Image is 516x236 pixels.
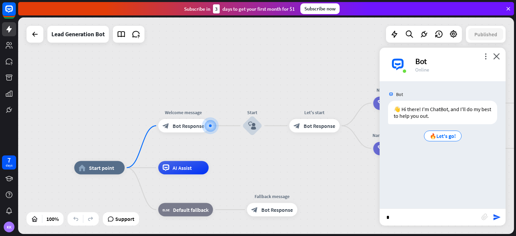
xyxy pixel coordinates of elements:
[115,214,134,224] span: Support
[468,28,503,40] button: Published
[378,100,385,106] i: filter
[251,206,258,213] i: block_bot_response
[153,109,214,116] div: Welcome message
[300,3,340,14] div: Subscribe now
[89,164,114,171] span: Start point
[173,206,209,213] span: Default fallback
[415,66,498,73] div: Online
[163,206,170,213] i: block_fallback
[242,193,302,200] div: Fallback message
[261,206,293,213] span: Bot Response
[482,53,489,59] i: more_vert
[5,3,26,23] button: Open LiveChat chat widget
[184,4,295,13] div: Subscribe in days to get your first month for $1
[232,109,272,116] div: Start
[378,145,385,152] i: filter
[284,109,345,116] div: Let's start
[51,26,105,43] div: Lead Generation Bot
[163,123,169,129] i: block_bot_response
[368,86,415,93] div: Name is empty
[304,123,335,129] span: Bot Response
[248,122,256,130] i: block_user_input
[173,164,192,171] span: AI Assist
[415,56,498,66] div: Bot
[368,132,415,138] div: Name is not empty
[430,133,456,139] span: 🔥Let's go!
[294,123,300,129] i: block_bot_response
[388,101,497,124] div: 👋 Hi there! I'm ChatBot, and I'll do my best to help you out.
[44,214,61,224] div: 100%
[2,155,16,170] a: 7 days
[173,123,204,129] span: Bot Response
[4,222,14,232] div: KK
[79,164,86,171] i: home_2
[6,163,12,168] div: days
[481,214,488,220] i: block_attachment
[213,4,220,13] div: 3
[493,213,501,221] i: send
[396,91,403,97] span: Bot
[7,157,11,163] div: 7
[493,53,500,59] i: close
